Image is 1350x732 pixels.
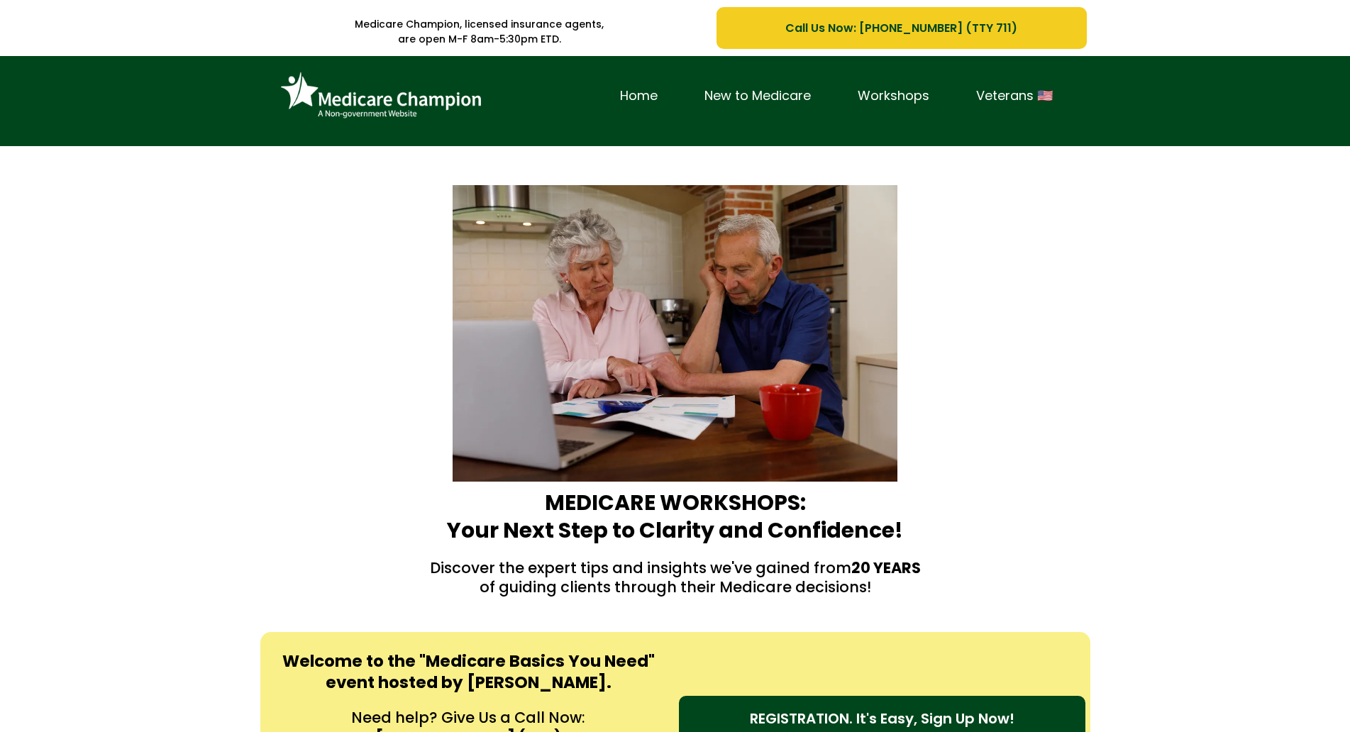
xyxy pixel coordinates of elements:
a: Workshops [834,85,953,107]
a: Veterans 🇺🇸 [953,85,1076,107]
strong: Your Next Step to Clarity and Confidence! [447,515,903,545]
img: Brand Logo [275,67,487,125]
strong: MEDICARE WORKSHOPS: [545,487,806,518]
span: REGISTRATION. It's Easy, Sign Up Now! [750,708,1014,729]
p: are open M-F 8am-5:30pm ETD. [264,32,696,47]
p: of guiding clients through their Medicare decisions! [264,577,1087,597]
p: Medicare Champion, licensed insurance agents, [264,17,696,32]
p: Need help? Give Us a Call Now: [280,708,658,727]
a: New to Medicare [681,85,834,107]
a: Home [597,85,681,107]
a: Call Us Now: 1-833-823-1990 (TTY 711) [717,7,1086,49]
p: Discover the expert tips and insights we've gained from [264,558,1087,577]
strong: Welcome to the "Medicare Basics You Need" event hosted by [PERSON_NAME]. [282,650,655,694]
strong: 20 YEARS [851,558,921,578]
span: Call Us Now: [PHONE_NUMBER] (TTY 711) [785,19,1017,37]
